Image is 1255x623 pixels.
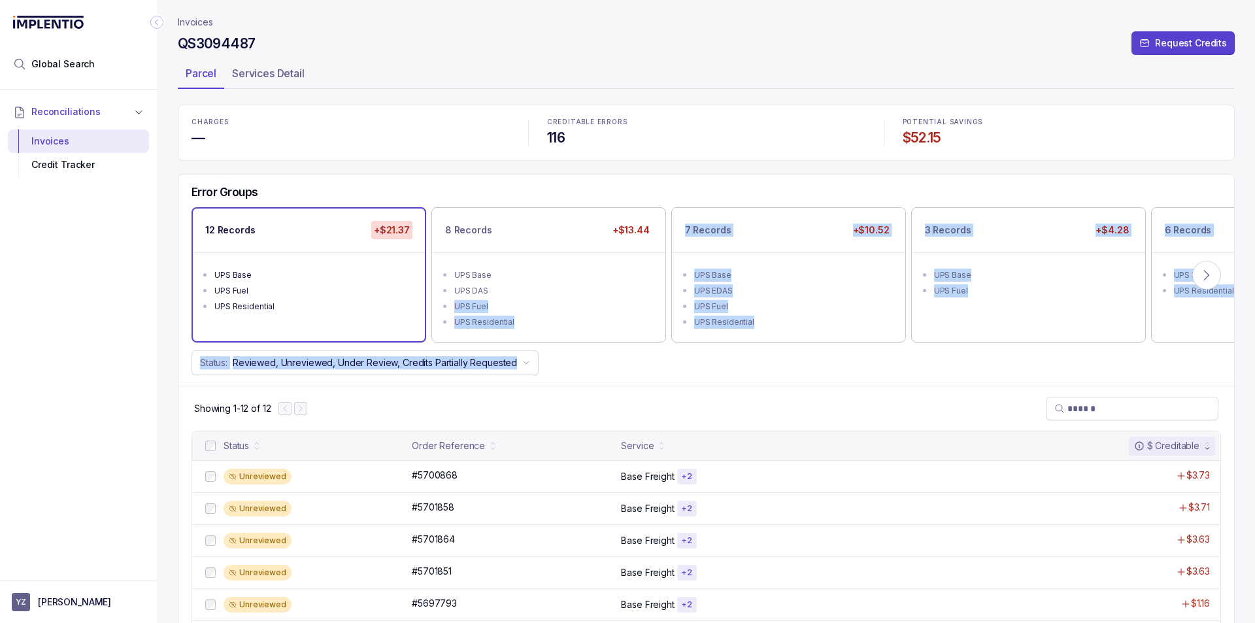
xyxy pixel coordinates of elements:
p: Base Freight [621,502,674,515]
h4: $52.15 [903,129,1221,147]
div: UPS Base [214,269,411,282]
button: Reconciliations [8,97,149,126]
p: 3 Records [925,224,971,237]
p: Request Credits [1155,37,1227,50]
p: +$4.28 [1093,221,1131,239]
p: Base Freight [621,470,674,483]
div: UPS Base [454,269,651,282]
p: #5701864 [412,533,455,546]
p: $1.16 [1191,597,1210,610]
input: checkbox-checkbox [205,441,216,451]
p: Showing 1-12 of 12 [194,402,271,415]
p: $3.71 [1188,501,1210,514]
p: 8 Records [445,224,492,237]
p: Services Detail [232,65,305,81]
input: checkbox-checkbox [205,503,216,514]
p: 6 Records [1165,224,1212,237]
p: Status: [200,356,227,369]
p: #5700868 [412,469,458,482]
div: UPS Fuel [454,300,651,313]
div: Collapse Icon [149,14,165,30]
p: + 2 [681,535,693,546]
div: Unreviewed [224,597,292,613]
div: UPS Residential [214,300,411,313]
h5: Error Groups [192,185,258,199]
p: Base Freight [621,534,674,547]
div: Status [224,439,249,452]
p: 7 Records [685,224,731,237]
p: Base Freight [621,598,674,611]
div: UPS Residential [694,316,891,329]
input: checkbox-checkbox [205,471,216,482]
p: CHARGES [192,118,510,126]
p: + 2 [681,567,693,578]
p: + 2 [681,503,693,514]
div: $ Creditable [1134,439,1199,452]
div: Reconciliations [8,127,149,180]
p: Parcel [186,65,216,81]
p: $3.73 [1186,469,1210,482]
h4: — [192,129,510,147]
button: User initials[PERSON_NAME] [12,593,145,611]
p: $3.63 [1186,565,1210,578]
ul: Tab Group [178,63,1235,89]
div: Remaining page entries [194,402,271,415]
div: UPS Fuel [694,300,891,313]
li: Tab Services Detail [224,63,312,89]
span: User initials [12,593,30,611]
input: checkbox-checkbox [205,535,216,546]
div: Order Reference [412,439,485,452]
p: POTENTIAL SAVINGS [903,118,1221,126]
div: UPS Fuel [934,284,1131,297]
p: +$21.37 [371,221,412,239]
h4: 116 [547,129,865,147]
div: Credit Tracker [18,153,139,177]
div: Unreviewed [224,469,292,484]
div: UPS Base [694,269,891,282]
p: 12 Records [205,224,256,237]
p: Reviewed, Unreviewed, Under Review, Credits Partially Requested [233,356,517,369]
p: Base Freight [621,566,674,579]
div: Unreviewed [224,501,292,516]
p: +$10.52 [850,221,892,239]
a: Invoices [178,16,213,29]
p: + 2 [681,599,693,610]
p: #5701858 [412,501,454,514]
h4: QS3094487 [178,35,255,53]
div: UPS DAS [454,284,651,297]
p: + 2 [681,471,693,482]
span: Global Search [31,58,95,71]
p: $3.63 [1186,533,1210,546]
p: [PERSON_NAME] [38,596,111,609]
span: Reconciliations [31,105,101,118]
div: Service [621,439,654,452]
input: checkbox-checkbox [205,599,216,610]
li: Tab Parcel [178,63,224,89]
button: Request Credits [1131,31,1235,55]
div: Invoices [18,129,139,153]
div: UPS Residential [454,316,651,329]
div: UPS Fuel [214,284,411,297]
nav: breadcrumb [178,16,213,29]
p: +$13.44 [610,221,652,239]
p: #5701851 [412,565,452,578]
div: Unreviewed [224,565,292,581]
div: Unreviewed [224,533,292,548]
div: UPS EDAS [694,284,891,297]
p: #5697793 [412,597,457,610]
input: checkbox-checkbox [205,567,216,578]
div: UPS Base [934,269,1131,282]
p: CREDITABLE ERRORS [547,118,865,126]
button: Status:Reviewed, Unreviewed, Under Review, Credits Partially Requested [192,350,539,375]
